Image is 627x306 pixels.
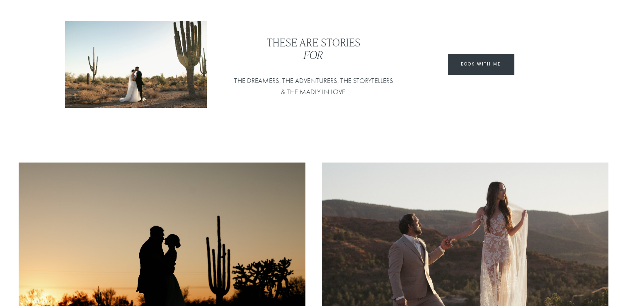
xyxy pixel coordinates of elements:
[232,75,395,97] p: THE DREAMERS, THE ADVENTURERS, THE STORYTELLERS & THE MADLY IN LOVE.
[304,48,323,61] em: for
[232,36,395,61] h3: THESE ARE STORIES
[448,54,514,75] a: BOOK WITH ME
